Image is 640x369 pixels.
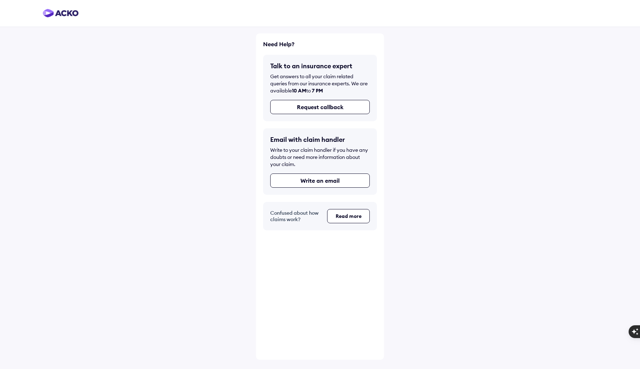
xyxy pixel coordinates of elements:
h5: Talk to an insurance expert [270,62,370,70]
h5: Email with claim handler [270,135,370,144]
button: Write an email [270,173,370,188]
div: Get answers to all your claim related queries from our insurance experts. We are available to [270,73,370,94]
button: Read more [327,209,370,223]
span: 7 PM [312,87,323,94]
div: Write to your claim handler if you have any doubts or need more information about your claim. [270,146,370,168]
h5: Confused about how claims work? [270,210,321,223]
h6: Need Help? [263,41,377,48]
button: Request callback [270,100,370,114]
span: 10 AM [292,87,306,94]
img: horizontal-gradient.png [43,9,79,17]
